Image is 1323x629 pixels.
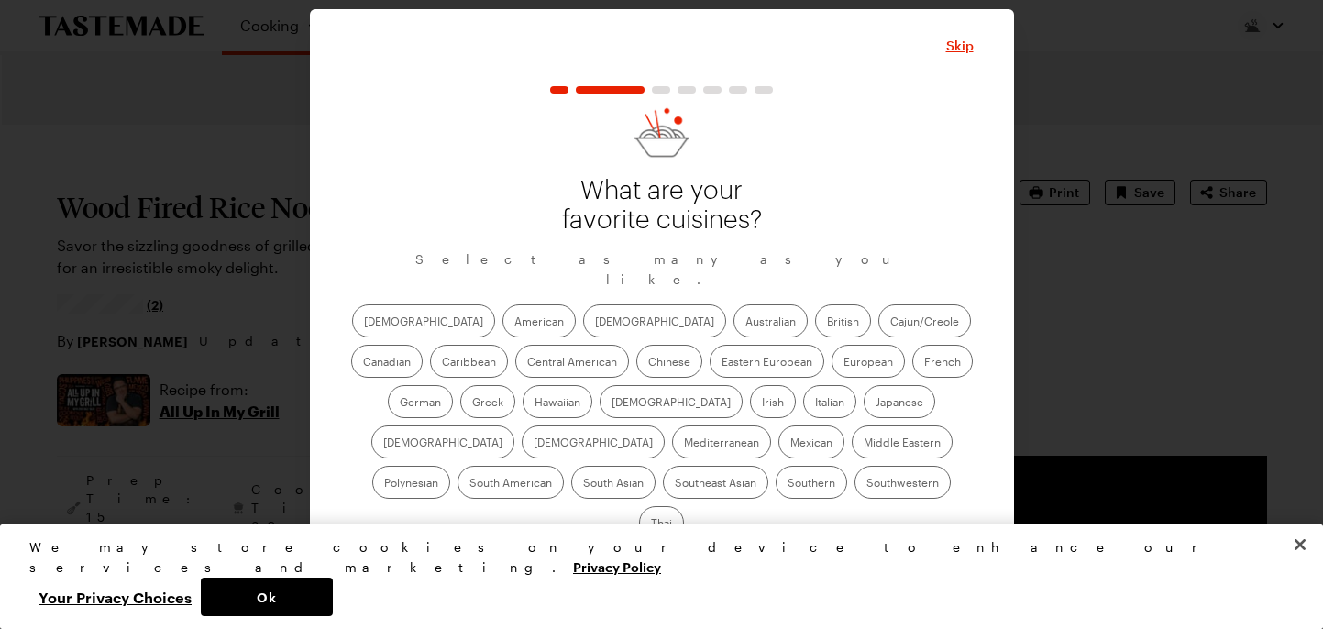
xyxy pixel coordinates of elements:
label: Mediterranean [672,425,771,458]
label: Southern [776,466,847,499]
button: Close [1280,524,1320,565]
label: Australian [733,304,808,337]
a: More information about your privacy, opens in a new tab [573,557,661,575]
label: Polynesian [372,466,450,499]
div: Privacy [29,537,1278,616]
label: Irish [750,385,796,418]
label: French [912,345,973,378]
label: [DEMOGRAPHIC_DATA] [352,304,495,337]
label: European [832,345,905,378]
label: [DEMOGRAPHIC_DATA] [371,425,514,458]
label: South Asian [571,466,656,499]
span: Skip [946,37,974,55]
label: Middle Eastern [852,425,953,458]
label: [DEMOGRAPHIC_DATA] [522,425,665,458]
label: Central American [515,345,629,378]
label: Caribbean [430,345,508,378]
label: Eastern European [710,345,824,378]
label: Canadian [351,345,423,378]
label: German [388,385,453,418]
div: We may store cookies on your device to enhance our services and marketing. [29,537,1278,578]
button: Close [946,37,974,55]
label: Mexican [778,425,844,458]
label: Japanese [864,385,935,418]
label: Chinese [636,345,702,378]
label: American [502,304,576,337]
label: Greek [460,385,515,418]
label: [DEMOGRAPHIC_DATA] [600,385,743,418]
button: Ok [201,578,333,616]
label: Cajun/Creole [878,304,971,337]
label: Southwestern [854,466,951,499]
p: What are your favorite cuisines? [552,176,772,235]
label: South American [458,466,564,499]
label: [DEMOGRAPHIC_DATA] [583,304,726,337]
label: Southeast Asian [663,466,768,499]
button: Your Privacy Choices [29,578,201,616]
p: Select as many as you like. [350,249,974,290]
label: Hawaiian [523,385,592,418]
label: British [815,304,871,337]
label: Thai [639,506,684,539]
label: Italian [803,385,856,418]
